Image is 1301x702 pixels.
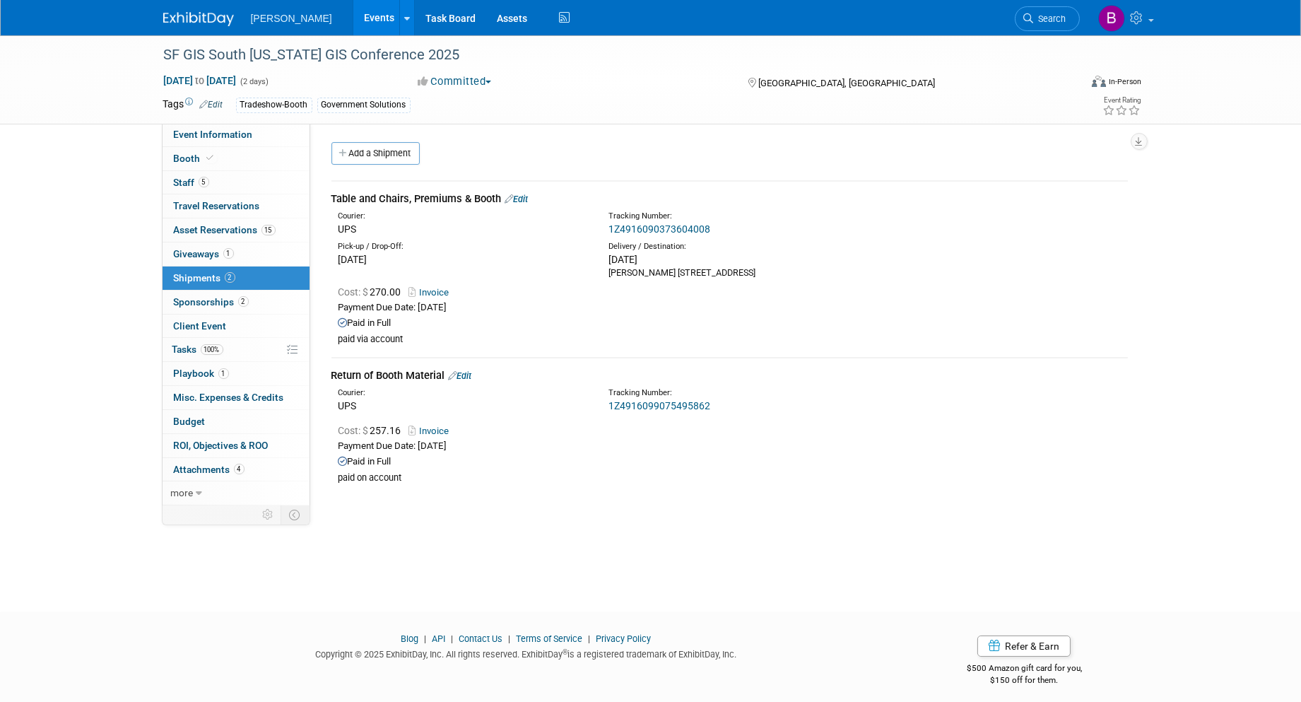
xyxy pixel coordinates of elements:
div: Pick-up / Drop-Off: [339,241,587,252]
a: Budget [163,410,310,433]
div: Payment Due Date: [DATE] [339,440,1128,453]
a: Shipments2 [163,267,310,290]
div: Paid in Full [339,317,1128,330]
div: Tracking Number: [608,211,925,222]
a: Travel Reservations [163,194,310,218]
span: 100% [201,344,223,355]
a: Giveaways1 [163,242,310,266]
span: 5 [199,177,209,187]
span: Booth [174,153,217,164]
span: 270.00 [339,286,407,298]
a: Invoice [409,426,455,436]
div: Paid in Full [339,455,1128,469]
span: Travel Reservations [174,200,260,211]
div: Copyright © 2025 ExhibitDay, Inc. All rights reserved. ExhibitDay is a registered trademark of Ex... [163,645,890,661]
span: | [447,633,457,644]
a: Asset Reservations15 [163,218,310,242]
a: Attachments4 [163,458,310,481]
span: Shipments [174,272,235,283]
a: Edit [200,100,223,110]
td: Tags [163,97,223,113]
span: Search [1034,13,1066,24]
div: Courier: [339,387,587,399]
span: Cost: $ [339,425,370,436]
a: Staff5 [163,171,310,194]
div: paid on account [339,472,1128,484]
span: Asset Reservations [174,224,276,235]
a: Invoice [409,287,455,298]
div: Delivery / Destination: [608,241,857,252]
span: Misc. Expenses & Credits [174,392,284,403]
span: Event Information [174,129,253,140]
div: [PERSON_NAME] [STREET_ADDRESS] [608,267,857,279]
span: | [584,633,594,644]
a: Event Information [163,123,310,146]
a: 1Z4916099075495862 [608,400,710,411]
span: Attachments [174,464,245,475]
div: Return of Booth Material [331,368,1128,383]
img: Buse Onen [1098,5,1125,32]
sup: ® [563,648,567,656]
span: Budget [174,416,206,427]
div: Event Rating [1102,97,1141,104]
span: [GEOGRAPHIC_DATA], [GEOGRAPHIC_DATA] [758,78,935,88]
span: 4 [234,464,245,474]
span: ROI, Objectives & ROO [174,440,269,451]
div: Tradeshow-Booth [236,98,312,112]
div: paid via account [339,334,1128,346]
span: 2 [225,272,235,283]
a: Add a Shipment [331,142,420,165]
div: [DATE] [608,252,857,267]
span: 257.16 [339,425,407,436]
i: Booth reservation complete [207,154,214,162]
a: Contact Us [459,633,502,644]
span: Cost: $ [339,286,370,298]
a: Refer & Earn [977,636,1071,657]
div: $150 off for them. [910,674,1138,686]
a: more [163,481,310,505]
div: Payment Due Date: [DATE] [339,301,1128,315]
div: UPS [339,222,587,236]
span: Sponsorships [174,296,249,308]
a: API [432,633,445,644]
span: [DATE] [DATE] [163,74,237,87]
a: Edit [505,194,529,204]
span: (2 days) [240,77,269,86]
div: Government Solutions [317,98,411,112]
div: SF GIS South [US_STATE] GIS Conference 2025 [159,42,1059,68]
div: Event Format [996,74,1142,95]
a: Privacy Policy [596,633,651,644]
span: 1 [223,248,234,259]
div: [DATE] [339,252,587,267]
a: Booth [163,147,310,170]
a: Client Event [163,315,310,338]
img: ExhibitDay [163,12,234,26]
a: Edit [449,370,472,381]
div: $500 Amazon gift card for you, [910,653,1138,686]
a: Search [1015,6,1080,31]
a: Terms of Service [516,633,582,644]
span: to [194,75,207,86]
div: Tracking Number: [608,387,925,399]
a: Misc. Expenses & Credits [163,386,310,409]
td: Personalize Event Tab Strip [257,505,281,524]
span: Staff [174,177,209,188]
a: Tasks100% [163,338,310,361]
div: In-Person [1108,76,1141,87]
a: 1Z4916090373604008 [608,223,710,235]
td: Toggle Event Tabs [281,505,310,524]
a: Blog [401,633,418,644]
span: 15 [261,225,276,235]
div: Table and Chairs, Premiums & Booth [331,192,1128,206]
span: more [171,487,194,498]
img: Format-Inperson.png [1092,76,1106,87]
span: 2 [238,296,249,307]
span: Client Event [174,320,227,332]
span: | [505,633,514,644]
button: Committed [413,74,497,89]
span: [PERSON_NAME] [251,13,332,24]
span: Playbook [174,368,229,379]
a: ROI, Objectives & ROO [163,434,310,457]
div: Courier: [339,211,587,222]
span: Giveaways [174,248,234,259]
